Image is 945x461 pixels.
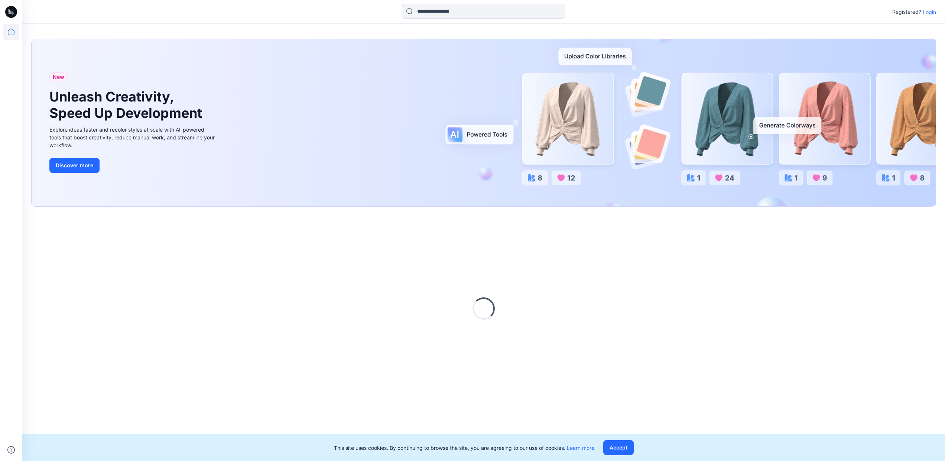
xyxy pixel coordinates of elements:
[53,72,64,81] span: New
[892,7,921,16] p: Registered?
[49,89,205,121] h1: Unleash Creativity, Speed Up Development
[567,445,594,451] a: Learn more
[49,158,100,173] button: Discover more
[49,158,217,173] a: Discover more
[603,440,634,455] button: Accept
[49,126,217,149] div: Explore ideas faster and recolor styles at scale with AI-powered tools that boost creativity, red...
[334,444,594,452] p: This site uses cookies. By continuing to browse the site, you are agreeing to our use of cookies.
[923,8,936,16] p: Login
